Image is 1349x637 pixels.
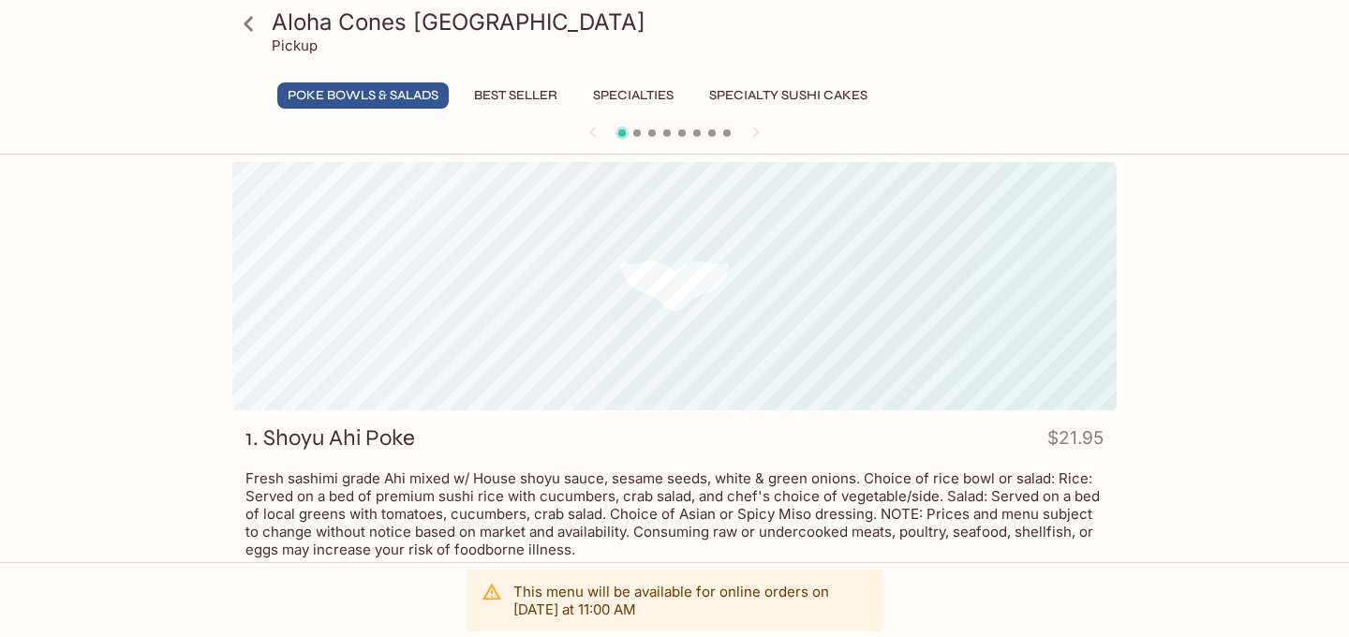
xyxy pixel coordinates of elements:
p: Fresh sashimi grade Ahi mixed w/ House shoyu sauce, sesame seeds, white & green onions. Choice of... [245,469,1104,558]
h3: 1. Shoyu Ahi Poke [245,423,415,452]
h4: $21.95 [1047,423,1104,460]
p: This menu will be available for online orders on [DATE] at 11:00 AM [513,583,867,618]
button: Specialties [583,82,684,109]
p: Pickup [272,37,318,54]
button: Best Seller [464,82,568,109]
div: 1. Shoyu Ahi Poke [232,162,1117,410]
button: Specialty Sushi Cakes [699,82,878,109]
h3: Aloha Cones [GEOGRAPHIC_DATA] [272,7,1109,37]
button: Poke Bowls & Salads [277,82,449,109]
